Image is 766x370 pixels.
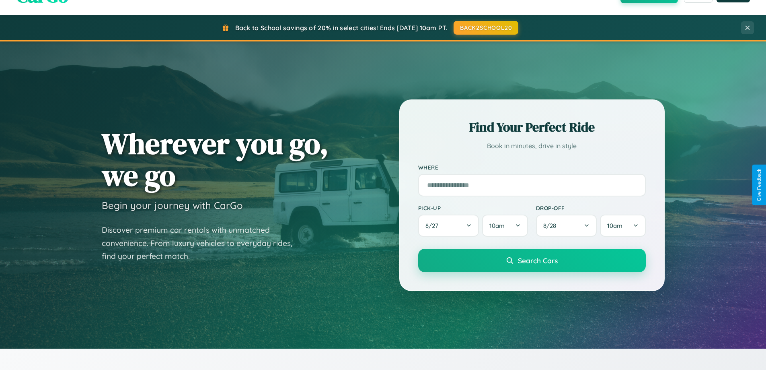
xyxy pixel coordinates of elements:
h1: Wherever you go, we go [102,128,329,191]
h3: Begin your journey with CarGo [102,199,243,211]
span: Search Cars [518,256,558,265]
label: Where [418,164,646,171]
span: Back to School savings of 20% in select cities! Ends [DATE] 10am PT. [235,24,448,32]
button: BACK2SCHOOL20 [454,21,518,35]
div: Give Feedback [756,169,762,201]
label: Drop-off [536,205,646,211]
span: 10am [607,222,622,229]
span: 10am [489,222,505,229]
button: 10am [482,215,528,237]
p: Discover premium car rentals with unmatched convenience. From luxury vehicles to everyday rides, ... [102,223,303,263]
h2: Find Your Perfect Ride [418,118,646,136]
button: 10am [600,215,645,237]
p: Book in minutes, drive in style [418,140,646,152]
button: 8/27 [418,215,479,237]
button: Search Cars [418,249,646,272]
span: 8 / 28 [543,222,560,229]
span: 8 / 27 [425,222,442,229]
button: 8/28 [536,215,597,237]
label: Pick-up [418,205,528,211]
